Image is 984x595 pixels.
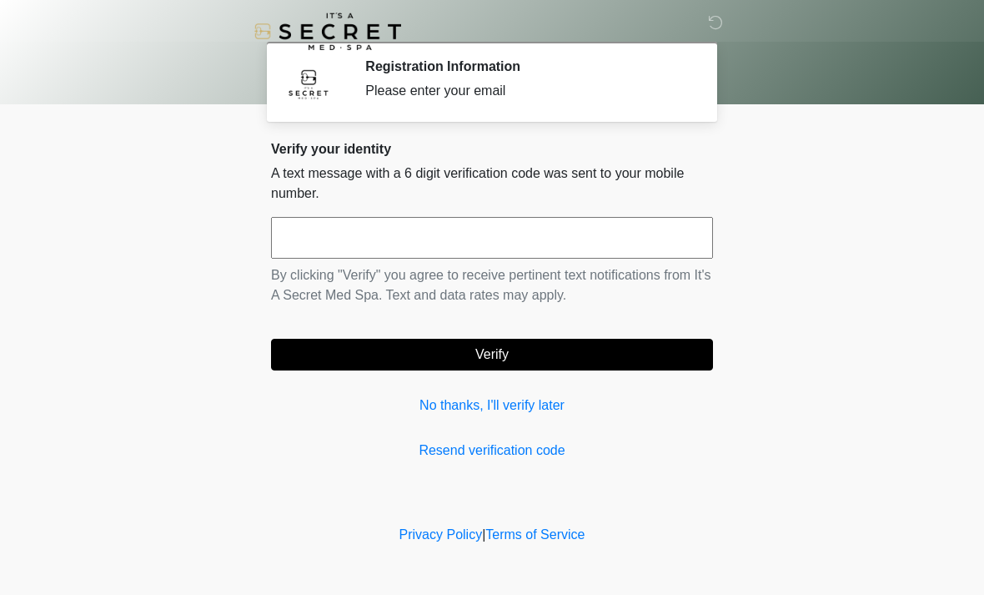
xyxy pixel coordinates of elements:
[284,58,334,108] img: Agent Avatar
[254,13,401,50] img: It's A Secret Med Spa Logo
[271,141,713,157] h2: Verify your identity
[365,58,688,74] h2: Registration Information
[271,396,713,416] a: No thanks, I'll verify later
[399,527,483,542] a: Privacy Policy
[365,81,688,101] div: Please enter your email
[271,164,713,204] p: A text message with a 6 digit verification code was sent to your mobile number.
[271,441,713,461] a: Resend verification code
[485,527,585,542] a: Terms of Service
[271,339,713,371] button: Verify
[482,527,485,542] a: |
[271,265,713,305] p: By clicking "Verify" you agree to receive pertinent text notifications from It's A Secret Med Spa...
